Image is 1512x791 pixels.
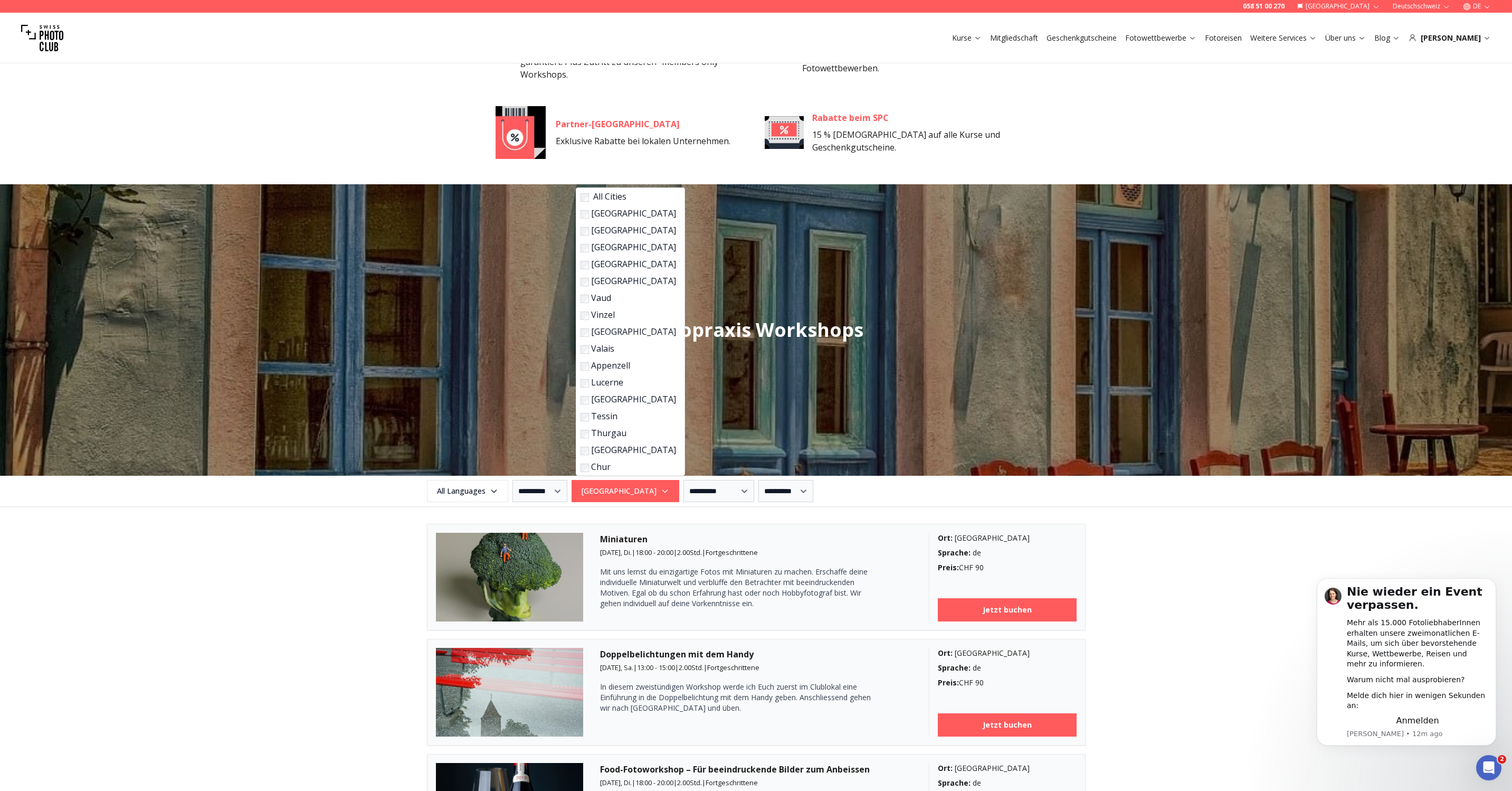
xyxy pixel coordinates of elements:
[677,778,702,787] span: 2.00 Std.
[1042,31,1121,45] button: Geschenkgutscheine
[576,187,685,476] div: [GEOGRAPHIC_DATA]
[429,482,507,501] span: All Languages
[600,648,912,661] h3: Doppelbelichtungen mit dem Handy
[1374,33,1400,43] a: Blog
[938,663,1077,673] div: de
[600,682,874,713] p: In diesem zweistündigen Workshop werde ich Euch zuerst im Clublokal eine Einführung in die Doppel...
[581,193,589,202] input: All Cities
[1370,31,1404,45] button: Blog
[938,648,953,658] b: Ort :
[635,778,673,787] span: 18:00 - 20:00
[581,241,676,253] label: [GEOGRAPHIC_DATA]
[1201,31,1246,45] button: Fotoreisen
[938,778,1077,788] div: de
[1125,33,1196,43] a: Fotowettbewerbe
[581,413,589,421] input: Tessin
[1476,755,1501,780] iframe: Intercom live chat
[581,258,676,270] label: [GEOGRAPHIC_DATA]
[637,663,675,672] span: 13:00 - 15:00
[581,244,589,252] input: [GEOGRAPHIC_DATA]
[1321,31,1370,45] button: Über uns
[581,275,676,287] label: [GEOGRAPHIC_DATA]
[581,396,589,404] input: [GEOGRAPHIC_DATA]
[495,106,547,159] img: Partner-Rabatte
[938,677,1077,688] div: CHF
[581,190,676,203] label: All Cities
[706,548,758,557] span: Fortgeschrittene
[938,677,959,688] b: Preis :
[581,278,589,286] input: [GEOGRAPHIC_DATA]
[1205,33,1242,43] a: Fotoreisen
[938,548,1077,558] div: de
[1246,31,1321,45] button: Weitere Services
[581,345,589,354] input: Valais
[938,648,1077,658] div: [GEOGRAPHIC_DATA]
[649,317,863,343] span: Fotopraxis Workshops
[938,763,1077,774] div: [GEOGRAPHIC_DATA]
[938,763,953,773] b: Ort :
[600,663,633,672] span: [DATE], Sa.
[581,379,589,388] input: Lucerne
[581,291,676,304] label: Vaud
[948,31,986,45] button: Kurse
[436,648,584,737] img: Doppelbelichtungen mit dem Handy
[1243,2,1285,11] a: 058 51 00 270
[581,227,589,236] input: [GEOGRAPHIC_DATA]
[572,480,679,502] button: [GEOGRAPHIC_DATA]
[938,663,971,673] b: Sprache :
[679,663,703,672] span: 2.00 Std.
[677,548,702,557] span: 2.00 Std.
[436,533,584,621] img: Miniaturen
[581,410,676,422] label: Tessin
[938,548,971,558] b: Sprache :
[952,33,982,43] a: Kurse
[581,328,589,337] input: [GEOGRAPHIC_DATA]
[1498,755,1506,764] span: 2
[581,359,676,372] label: Appenzell
[1409,33,1491,43] div: [PERSON_NAME]
[600,663,759,672] small: | | |
[600,778,632,787] span: [DATE], Di.
[938,778,971,788] b: Sprache :
[983,605,1032,615] b: Jetzt buchen
[983,720,1032,730] b: Jetzt buchen
[765,106,804,159] img: Rabatte beim SPC
[581,464,589,472] input: Chur
[581,308,676,321] label: Vinzel
[556,118,730,130] h3: Partner-[GEOGRAPHIC_DATA]
[581,376,676,389] label: Lucerne
[581,342,676,355] label: Valais
[986,31,1042,45] button: Mitgliedschaft
[812,129,1000,153] span: 15 % [DEMOGRAPHIC_DATA] auf alle Kurse und Geschenkgutscheine.
[1325,33,1366,43] a: Über uns
[938,598,1077,621] a: Jetzt buchen
[1301,572,1512,762] iframe: Intercom notifications message
[812,111,1017,124] h3: Rabatte beim SPC
[581,261,589,269] input: [GEOGRAPHIC_DATA]
[600,763,912,776] h3: Food-Fotoworkshop – Für beeindruckende Bilder zum Anbeissen
[1121,31,1201,45] button: Fotowettbewerbe
[938,713,1077,737] a: Jetzt buchen
[600,548,632,557] span: [DATE], Di.
[938,533,1077,543] div: [GEOGRAPHIC_DATA]
[581,393,676,406] label: [GEOGRAPHIC_DATA]
[581,295,589,303] input: Vaud
[581,207,676,220] label: [GEOGRAPHIC_DATA]
[938,562,1077,573] div: CHF
[581,362,589,371] input: Appenzell
[556,135,730,147] span: Exklusive Rabatte bei lokalen Unternehmen.
[581,447,589,455] input: [GEOGRAPHIC_DATA]
[975,562,984,572] span: 90
[581,430,589,438] input: Thurgau
[1047,33,1117,43] a: Geschenkgutscheine
[581,460,676,473] label: Chur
